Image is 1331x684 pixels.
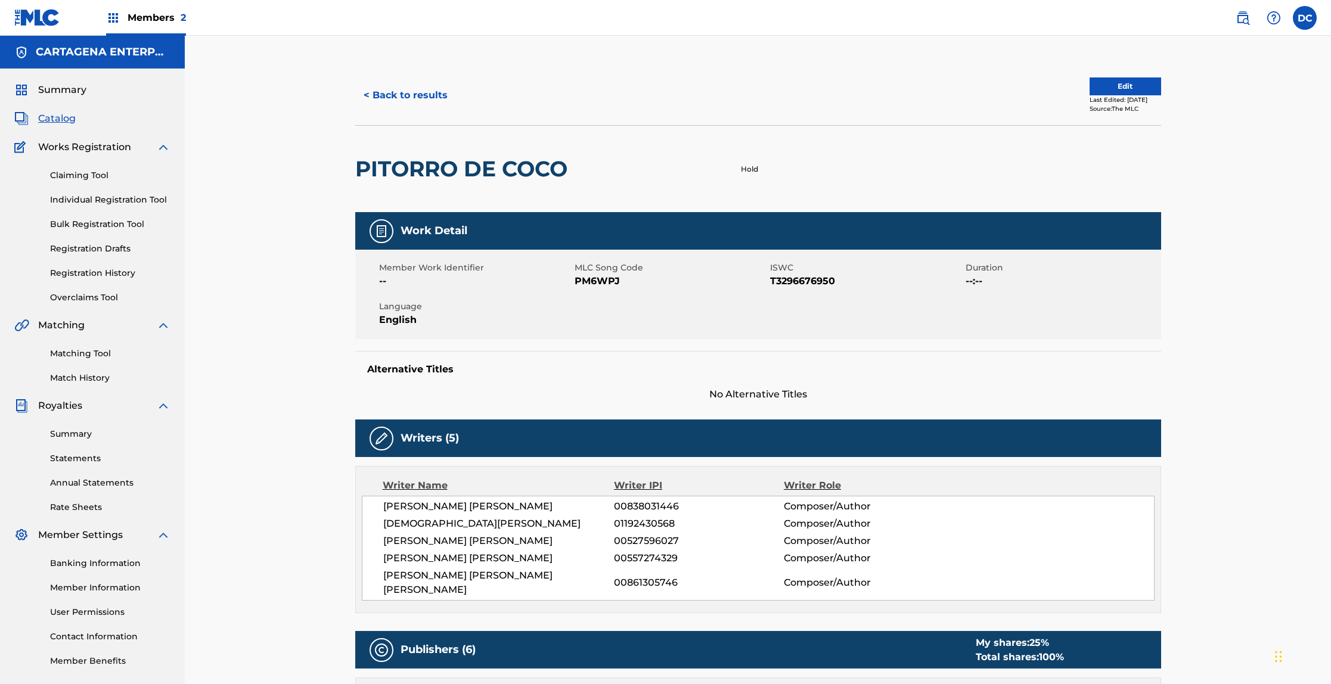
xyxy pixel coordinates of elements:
a: CatalogCatalog [14,111,76,126]
iframe: Chat Widget [1271,627,1331,684]
span: 01192430568 [614,517,783,531]
a: Claiming Tool [50,169,170,182]
span: Composer/Author [784,576,938,590]
span: 2 [181,12,186,23]
span: [DEMOGRAPHIC_DATA][PERSON_NAME] [383,517,615,531]
div: Writer Role [784,478,938,493]
span: [PERSON_NAME] [PERSON_NAME] [383,551,615,565]
span: Summary [38,83,86,97]
span: Duration [966,262,1158,274]
img: expand [156,528,170,542]
span: Member Work Identifier [379,262,572,274]
img: Royalties [14,399,29,413]
span: MLC Song Code [575,262,767,274]
span: T3296676950 [770,274,963,288]
a: Registration Drafts [50,242,170,255]
span: Composer/Author [784,517,938,531]
img: Writers [374,431,389,446]
img: Matching [14,318,29,332]
span: 00557274329 [614,551,783,565]
img: search [1236,11,1250,25]
img: Summary [14,83,29,97]
a: Member Benefits [50,655,170,667]
img: Accounts [14,45,29,60]
span: Composer/Author [784,551,938,565]
a: Matching Tool [50,347,170,360]
img: Top Rightsholders [106,11,120,25]
span: Member Settings [38,528,123,542]
div: My shares: [976,636,1064,650]
span: Members [128,11,186,24]
h5: Alternative Titles [367,363,1149,375]
div: User Menu [1293,6,1317,30]
a: Summary [50,428,170,440]
a: Registration History [50,267,170,279]
button: Edit [1090,77,1161,95]
span: -- [379,274,572,288]
div: Last Edited: [DATE] [1090,95,1161,104]
span: [PERSON_NAME] [PERSON_NAME] [PERSON_NAME] [383,568,615,597]
span: Works Registration [38,140,131,154]
a: Match History [50,372,170,384]
span: No Alternative Titles [355,387,1161,402]
div: Total shares: [976,650,1064,664]
span: 25 % [1029,637,1049,648]
h5: Work Detail [401,224,467,238]
div: Writer IPI [614,478,784,493]
a: Contact Information [50,630,170,643]
span: Catalog [38,111,76,126]
a: Bulk Registration Tool [50,218,170,231]
span: English [379,313,572,327]
div: Source: The MLC [1090,104,1161,113]
a: Overclaims Tool [50,291,170,304]
iframe: Resource Center [1298,470,1331,566]
img: expand [156,399,170,413]
span: [PERSON_NAME] [PERSON_NAME] [383,534,615,548]
span: --:-- [966,274,1158,288]
span: 100 % [1039,651,1064,663]
span: ISWC [770,262,963,274]
a: Statements [50,452,170,465]
h5: Publishers (6) [401,643,476,657]
span: 00838031446 [614,499,783,514]
p: Hold [741,164,758,175]
img: help [1267,11,1281,25]
h5: Writers (5) [401,431,459,445]
span: Language [379,300,572,313]
span: 00527596027 [614,534,783,548]
img: expand [156,318,170,332]
div: Writer Name [383,478,615,493]
a: Member Information [50,582,170,594]
span: PM6WPJ [575,274,767,288]
span: 00861305746 [614,576,783,590]
img: Publishers [374,643,389,657]
img: Member Settings [14,528,29,542]
div: Drag [1275,639,1282,674]
span: Royalties [38,399,82,413]
img: Catalog [14,111,29,126]
img: MLC Logo [14,9,60,26]
img: Works Registration [14,140,30,154]
span: Matching [38,318,85,332]
span: Composer/Author [784,534,938,548]
a: SummarySummary [14,83,86,97]
h2: PITORRO DE COCO [355,156,573,182]
a: Rate Sheets [50,501,170,514]
h5: CARTAGENA ENTERPRISES, INC. [36,45,170,59]
a: Individual Registration Tool [50,194,170,206]
img: Work Detail [374,224,389,238]
span: [PERSON_NAME] [PERSON_NAME] [383,499,615,514]
div: Help [1262,6,1286,30]
a: User Permissions [50,606,170,618]
a: Annual Statements [50,477,170,489]
a: Public Search [1231,6,1255,30]
span: Composer/Author [784,499,938,514]
button: < Back to results [355,80,456,110]
img: expand [156,140,170,154]
a: Banking Information [50,557,170,570]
